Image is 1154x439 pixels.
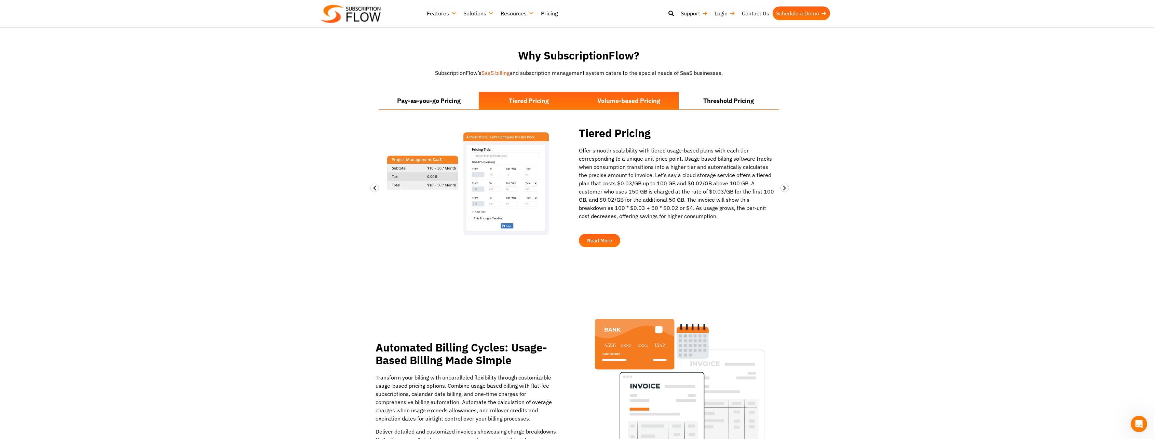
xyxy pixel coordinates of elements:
[738,6,773,20] a: Contact Us
[435,69,723,76] span: SubscriptionFlow’s and subscription management system caters to the special needs of SaaS busines...
[773,6,830,20] a: Schedule a Demo
[423,6,460,20] a: Features
[479,92,579,109] li: Tiered Pricing
[587,238,612,243] span: Read More
[679,92,779,109] li: Threshold Pricing
[579,92,679,109] li: Volume-based Pricing
[376,374,552,422] span: Transform your billing with unparalleled flexibility through customizable usage-based pricing opt...
[579,234,620,247] a: Read More
[677,6,711,20] a: Support
[1131,416,1147,432] iframe: Intercom live chat
[321,5,381,23] img: Subscriptionflow
[379,49,779,62] h2: Why SubscriptionFlow?
[711,6,738,20] a: Login
[481,69,510,76] a: SaaS billing
[460,6,497,20] a: Solutions
[579,127,775,139] h2: Tiered Pricing
[376,341,560,367] h2: Automated Billing Cycles: Usage-Based Billing Made Simple
[379,92,479,109] li: Pay-as-you-go Pricing
[579,146,775,220] p: Offer smooth scalability with tiered usage-based plans with each tier corresponding to a unique u...
[382,130,567,244] img: Price Your Way
[538,6,561,20] a: Pricing
[497,6,538,20] a: Resources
